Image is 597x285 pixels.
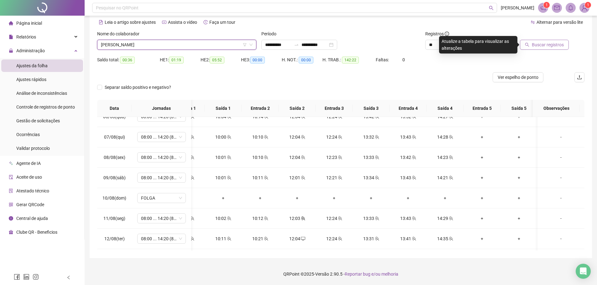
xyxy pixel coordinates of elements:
[284,134,311,140] div: 12:04
[9,216,13,221] span: info-circle
[247,174,274,181] div: 10:11
[209,20,235,25] span: Faça um tour
[395,235,422,242] div: 13:41
[247,195,274,201] div: +
[16,91,67,96] span: Análise de inconsistências
[284,154,311,161] div: 12:04
[395,174,422,181] div: 13:43
[16,188,49,193] span: Atestado técnico
[241,56,282,64] div: HE 3:
[542,134,579,140] div: -
[531,20,535,24] span: swap
[201,56,241,64] div: HE 2:
[294,42,299,47] span: to
[226,216,231,221] span: team
[23,274,29,280] span: linkedin
[9,48,13,53] span: lock
[97,30,144,37] label: Nome do colaborador
[411,155,416,160] span: team
[448,135,453,139] span: team
[210,134,237,140] div: 10:00
[505,154,532,161] div: +
[141,214,182,223] span: 08:00 ... 14:20 (8 HORAS)
[263,155,268,160] span: team
[432,235,458,242] div: 14:35
[33,274,39,280] span: instagram
[337,176,342,180] span: team
[300,155,305,160] span: team
[469,215,495,222] div: +
[505,134,532,140] div: +
[469,235,495,242] div: +
[300,176,305,180] span: team
[542,235,579,242] div: -
[284,195,311,201] div: +
[294,42,299,47] span: swap-right
[99,20,103,24] span: file-text
[162,20,166,24] span: youtube
[284,215,311,222] div: 12:03
[105,20,156,25] span: Leia o artigo sobre ajustes
[353,100,390,117] th: Saída 3
[538,105,575,112] span: Observações
[337,135,342,139] span: team
[263,176,268,180] span: team
[568,5,573,11] span: bell
[16,132,40,137] span: Ocorrências
[85,263,597,285] footer: QRPoint © 2025 - 2.90.5 -
[300,135,305,139] span: team
[247,134,274,140] div: 10:10
[300,237,305,241] span: desktop
[66,275,71,280] span: left
[432,174,458,181] div: 14:21
[402,57,405,62] span: 0
[226,176,231,180] span: team
[141,173,182,182] span: 08:00 ... 14:20 (8 HORAS)
[104,236,125,241] span: 12/08(ter)
[263,216,268,221] span: team
[445,32,449,36] span: info-circle
[249,43,253,47] span: down
[243,43,247,47] span: filter
[374,135,379,139] span: team
[210,174,237,181] div: 10:01
[554,5,560,11] span: mail
[425,30,449,37] span: Registros
[247,215,274,222] div: 10:12
[448,176,453,180] span: team
[282,56,322,64] div: H. NOT.:
[432,195,458,201] div: +
[9,21,13,25] span: home
[411,176,416,180] span: team
[533,100,580,117] th: Observações
[321,174,348,181] div: 12:21
[210,154,237,161] div: 10:01
[226,135,231,139] span: team
[250,57,265,64] span: 00:00
[525,43,529,47] span: search
[299,57,313,64] span: 00:00
[16,21,42,26] span: Página inicial
[168,20,197,25] span: Assista o vídeo
[542,174,579,181] div: -
[469,134,495,140] div: +
[580,3,589,13] img: 88641
[226,237,231,241] span: team
[469,154,495,161] div: +
[102,84,174,91] span: Separar saldo positivo e negativo?
[448,155,453,160] span: team
[432,154,458,161] div: 14:23
[469,195,495,201] div: +
[101,40,253,49] span: FILIPE GONCALVES DOS SANTOS
[576,264,591,279] div: Open Intercom Messenger
[542,215,579,222] div: -
[321,154,348,161] div: 12:23
[104,155,125,160] span: 08/08(sex)
[160,56,201,64] div: HE 1:
[321,215,348,222] div: 12:24
[16,216,48,221] span: Central de ajuda
[498,74,538,81] span: Ver espelho de ponto
[205,100,242,117] th: Saída 1
[448,216,453,221] span: team
[345,272,398,277] span: Reportar bug e/ou melhoria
